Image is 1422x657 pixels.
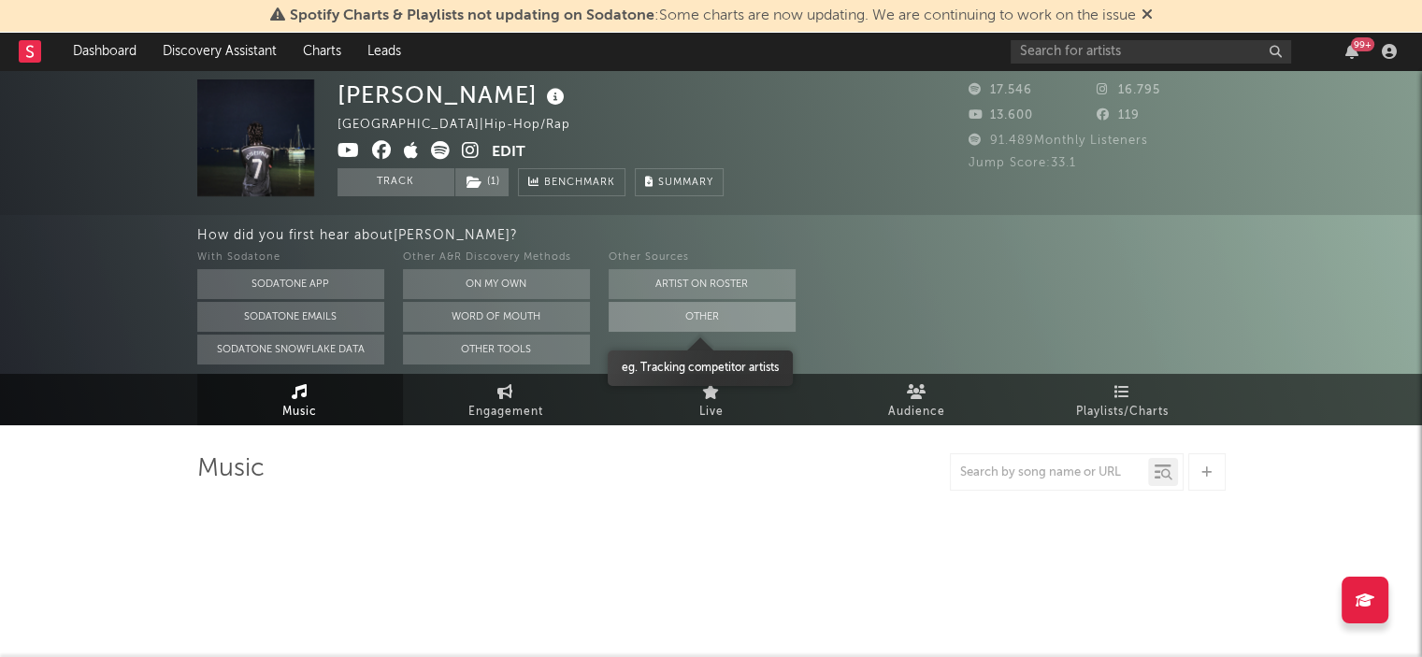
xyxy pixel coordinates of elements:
[282,401,317,423] span: Music
[1345,44,1358,59] button: 99+
[492,141,525,164] button: Edit
[1097,109,1140,121] span: 119
[969,109,1033,121] span: 13.600
[1142,8,1153,23] span: Dismiss
[1076,401,1169,423] span: Playlists/Charts
[969,84,1032,96] span: 17.546
[814,374,1020,425] a: Audience
[60,33,150,70] a: Dashboard
[403,374,609,425] a: Engagement
[150,33,290,70] a: Discovery Assistant
[544,172,615,194] span: Benchmark
[969,157,1076,169] span: Jump Score: 33.1
[338,168,454,196] button: Track
[609,269,796,299] button: Artist on Roster
[518,168,625,196] a: Benchmark
[290,8,1136,23] span: : Some charts are now updating. We are continuing to work on the issue
[951,465,1148,480] input: Search by song name or URL
[969,135,1148,147] span: 91.489 Monthly Listeners
[290,33,354,70] a: Charts
[455,168,509,196] button: (1)
[658,178,713,188] span: Summary
[290,8,654,23] span: Spotify Charts & Playlists not updating on Sodatone
[609,247,796,269] div: Other Sources
[1097,84,1160,96] span: 16.795
[403,302,590,332] button: Word Of Mouth
[403,269,590,299] button: On My Own
[1020,374,1226,425] a: Playlists/Charts
[197,335,384,364] button: Sodatone Snowflake Data
[338,79,569,110] div: [PERSON_NAME]
[197,374,403,425] a: Music
[197,302,384,332] button: Sodatone Emails
[699,401,724,423] span: Live
[635,168,724,196] button: Summary
[354,33,414,70] a: Leads
[1351,37,1374,51] div: 99 +
[197,247,384,269] div: With Sodatone
[338,114,592,136] div: [GEOGRAPHIC_DATA] | Hip-Hop/Rap
[403,247,590,269] div: Other A&R Discovery Methods
[1011,40,1291,64] input: Search for artists
[197,269,384,299] button: Sodatone App
[609,302,796,332] button: Other
[888,401,945,423] span: Audience
[468,401,543,423] span: Engagement
[403,335,590,364] button: Other Tools
[609,374,814,425] a: Live
[454,168,510,196] span: ( 1 )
